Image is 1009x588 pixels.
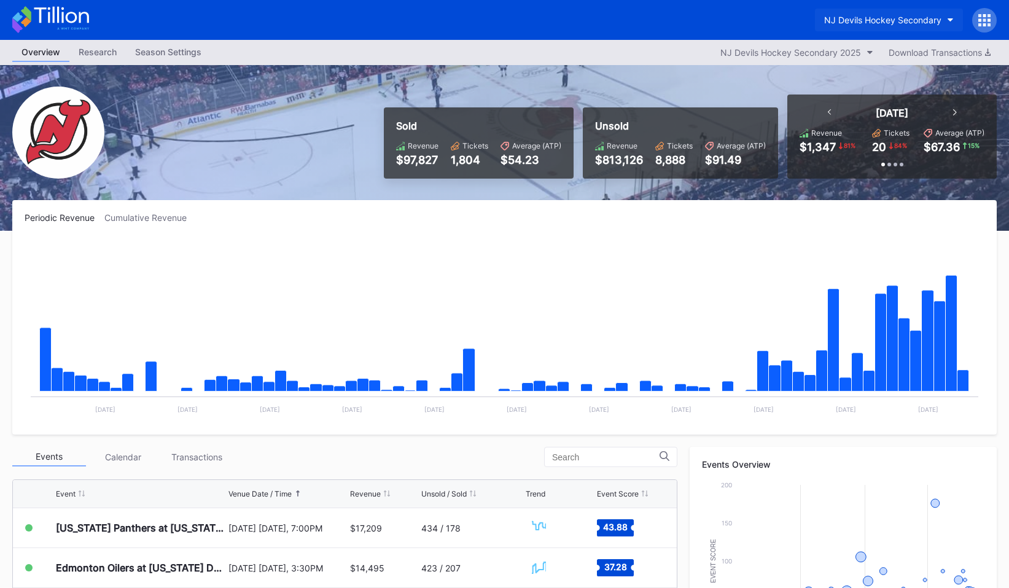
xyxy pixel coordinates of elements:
[655,153,693,166] div: 8,888
[507,406,527,413] text: [DATE]
[872,141,886,153] div: 20
[25,238,984,422] svg: Chart title
[824,15,941,25] div: NJ Devils Hockey Secondary
[424,406,445,413] text: [DATE]
[893,141,908,150] div: 84 %
[836,406,856,413] text: [DATE]
[126,43,211,62] a: Season Settings
[721,481,732,489] text: 200
[126,43,211,61] div: Season Settings
[56,489,76,498] div: Event
[408,141,438,150] div: Revenue
[342,406,362,413] text: [DATE]
[815,9,963,31] button: NJ Devils Hockey Secondary
[350,523,382,533] div: $17,209
[462,141,488,150] div: Tickets
[350,489,381,498] div: Revenue
[396,120,561,132] div: Sold
[512,141,561,150] div: Average (ATP)
[177,406,198,413] text: [DATE]
[69,43,126,62] a: Research
[595,120,766,132] div: Unsold
[924,141,960,153] div: $67.36
[69,43,126,61] div: Research
[12,447,86,466] div: Events
[86,447,160,466] div: Calendar
[95,406,115,413] text: [DATE]
[720,47,861,58] div: NJ Devils Hockey Secondary 2025
[705,153,766,166] div: $91.49
[800,141,836,153] div: $1,347
[722,519,732,527] text: 150
[160,447,233,466] div: Transactions
[552,452,660,462] input: Search
[702,459,984,470] div: Events Overview
[717,141,766,150] div: Average (ATP)
[228,523,347,533] div: [DATE] [DATE], 7:00PM
[56,562,225,574] div: Edmonton Oilers at [US_STATE] Devils
[843,141,857,150] div: 81 %
[501,153,561,166] div: $54.23
[722,557,732,565] text: 100
[882,44,997,61] button: Download Transactions
[526,513,563,543] svg: Chart title
[56,522,225,534] div: [US_STATE] Panthers at [US_STATE] Devils
[228,563,347,573] div: [DATE] [DATE], 3:30PM
[671,406,691,413] text: [DATE]
[589,406,609,413] text: [DATE]
[667,141,693,150] div: Tickets
[25,212,104,223] div: Periodic Revenue
[421,523,461,533] div: 434 / 178
[396,153,438,166] div: $97,827
[12,87,104,179] img: NJ_Devils_Hockey_Secondary.png
[935,128,984,137] div: Average (ATP)
[607,141,637,150] div: Revenue
[104,212,197,223] div: Cumulative Revenue
[421,489,467,498] div: Unsold / Sold
[228,489,292,498] div: Venue Date / Time
[350,563,384,573] div: $14,495
[597,489,639,498] div: Event Score
[876,107,908,119] div: [DATE]
[260,406,280,413] text: [DATE]
[526,552,563,583] svg: Chart title
[884,128,910,137] div: Tickets
[710,539,717,583] text: Event Score
[604,562,626,572] text: 37.28
[889,47,991,58] div: Download Transactions
[714,44,879,61] button: NJ Devils Hockey Secondary 2025
[811,128,842,137] div: Revenue
[918,406,938,413] text: [DATE]
[421,563,461,573] div: 423 / 207
[12,43,69,62] a: Overview
[967,141,981,150] div: 15 %
[603,522,628,532] text: 43.88
[595,153,643,166] div: $813,126
[451,153,488,166] div: 1,804
[526,489,545,498] div: Trend
[754,406,774,413] text: [DATE]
